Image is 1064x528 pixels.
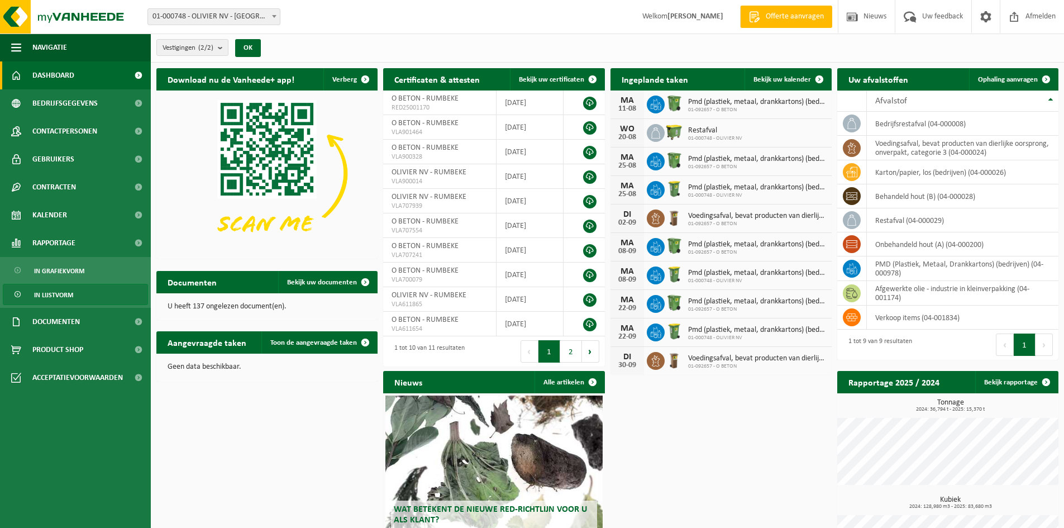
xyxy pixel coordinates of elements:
span: VLA707241 [392,251,488,260]
h2: Uw afvalstoffen [837,68,919,90]
span: VLA901464 [392,128,488,137]
img: WB-0370-HPE-GN-50 [665,236,684,255]
span: VLA611654 [392,325,488,334]
td: verkoop items (04-001834) [867,306,1058,330]
span: Bekijk uw kalender [753,76,811,83]
a: Toon de aangevraagde taken [261,331,376,354]
a: Alle artikelen [535,371,604,393]
div: 22-09 [616,333,638,341]
h3: Tonnage [843,399,1058,412]
span: Voedingsafval, bevat producten van dierlijke oorsprong, onverpakt, categorie 3 [688,212,826,221]
div: 20-08 [616,134,638,141]
span: Gebruikers [32,145,74,173]
img: WB-0140-HPE-BN-01 [665,350,684,369]
h2: Documenten [156,271,228,293]
h2: Aangevraagde taken [156,331,257,353]
span: 01-000748 - OLIVIER NV [688,192,826,199]
span: Contracten [32,173,76,201]
span: O BETON - RUMBEKE [392,267,459,275]
span: 01-092657 - O BETON [688,164,826,170]
span: 01-000748 - OLIVIER NV - RUMBEKE [147,8,280,25]
h2: Certificaten & attesten [383,68,491,90]
span: Navigatie [32,34,67,61]
span: 01-000748 - OLIVIER NV [688,335,826,341]
div: 08-09 [616,276,638,284]
span: Bekijk uw certificaten [519,76,584,83]
span: Bekijk uw documenten [287,279,357,286]
span: Restafval [688,126,742,135]
div: 08-09 [616,248,638,255]
img: Download de VHEPlus App [156,91,378,256]
img: WB-0370-HPE-GN-50 [665,94,684,113]
div: 1 tot 10 van 11 resultaten [389,339,465,364]
span: O BETON - RUMBEKE [392,316,459,324]
img: WB-0240-HPE-GN-50 [665,179,684,198]
div: 30-09 [616,361,638,369]
span: Verberg [332,76,357,83]
div: WO [616,125,638,134]
span: Vestigingen [163,40,213,56]
td: [DATE] [497,213,564,238]
p: U heeft 137 ongelezen document(en). [168,303,366,311]
span: 01-000748 - OLIVIER NV [688,135,742,142]
h2: Nieuws [383,371,433,393]
a: Bekijk uw kalender [745,68,831,91]
span: Pmd (plastiek, metaal, drankkartons) (bedrijven) [688,155,826,164]
div: 1 tot 9 van 9 resultaten [843,332,912,357]
span: 01-000748 - OLIVIER NV - RUMBEKE [148,9,280,25]
button: 1 [538,340,560,363]
button: OK [235,39,261,57]
h2: Rapportage 2025 / 2024 [837,371,951,393]
button: 2 [560,340,582,363]
span: In lijstvorm [34,284,73,306]
span: OLIVIER NV - RUMBEKE [392,193,466,201]
td: restafval (04-000029) [867,208,1058,232]
span: Product Shop [32,336,83,364]
td: [DATE] [497,263,564,287]
span: 01-092657 - O BETON [688,363,826,370]
div: 25-08 [616,162,638,170]
span: Rapportage [32,229,75,257]
span: 01-092657 - O BETON [688,249,826,256]
span: Acceptatievoorwaarden [32,364,123,392]
td: PMD (Plastiek, Metaal, Drankkartons) (bedrijven) (04-000978) [867,256,1058,281]
button: Previous [521,340,538,363]
a: Offerte aanvragen [740,6,832,28]
span: Offerte aanvragen [763,11,827,22]
h3: Kubiek [843,496,1058,510]
strong: [PERSON_NAME] [667,12,723,21]
h2: Ingeplande taken [610,68,699,90]
div: MA [616,153,638,162]
a: Bekijk rapportage [975,371,1057,393]
span: O BETON - RUMBEKE [392,144,459,152]
span: Pmd (plastiek, metaal, drankkartons) (bedrijven) [688,297,826,306]
div: MA [616,239,638,248]
a: Bekijk uw documenten [278,271,376,293]
td: [DATE] [497,164,564,189]
button: Previous [996,334,1014,356]
span: O BETON - RUMBEKE [392,242,459,250]
div: MA [616,324,638,333]
span: O BETON - RUMBEKE [392,119,459,127]
td: [DATE] [497,140,564,164]
span: RED25001170 [392,103,488,112]
button: Vestigingen(2/2) [156,39,228,56]
td: afgewerkte olie - industrie in kleinverpakking (04-001174) [867,281,1058,306]
div: DI [616,353,638,361]
span: Documenten [32,308,80,336]
img: WB-0240-HPE-GN-50 [665,265,684,284]
span: VLA900014 [392,177,488,186]
td: [DATE] [497,312,564,336]
span: 01-092657 - O BETON [688,306,826,313]
div: MA [616,296,638,305]
td: [DATE] [497,91,564,115]
button: 1 [1014,334,1036,356]
span: Pmd (plastiek, metaal, drankkartons) (bedrijven) [688,240,826,249]
td: bedrijfsrestafval (04-000008) [867,112,1058,136]
td: onbehandeld hout (A) (04-000200) [867,232,1058,256]
span: Ophaling aanvragen [978,76,1038,83]
button: Next [1036,334,1053,356]
a: In grafiekvorm [3,260,148,281]
span: Pmd (plastiek, metaal, drankkartons) (bedrijven) [688,326,826,335]
img: WB-0140-HPE-BN-01 [665,208,684,227]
